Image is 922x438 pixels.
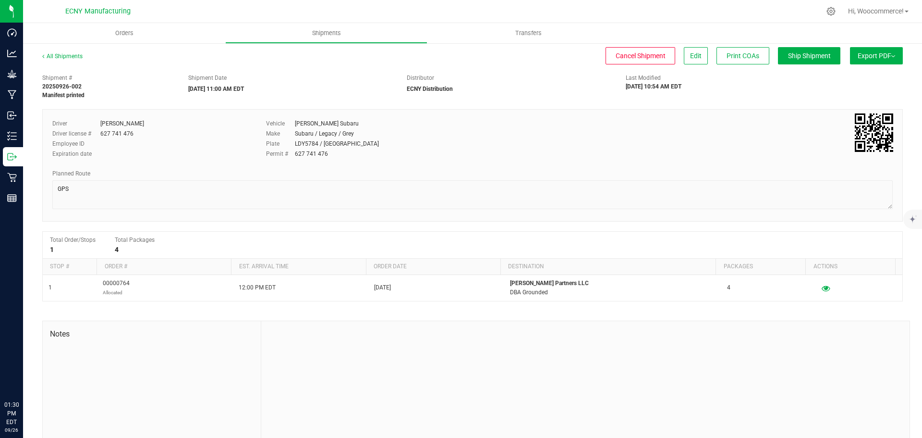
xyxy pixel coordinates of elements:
span: Notes [50,328,254,340]
p: 09/26 [4,426,19,434]
span: 00000764 [103,279,130,297]
span: Total Packages [115,237,155,243]
a: Transfers [427,23,630,43]
inline-svg: Analytics [7,49,17,58]
span: Shipments [299,29,354,38]
label: Permit # [266,150,295,158]
label: Driver [52,119,100,128]
inline-svg: Grow [7,69,17,79]
span: Orders [102,29,146,38]
th: Packages [716,259,805,275]
div: LDY5784 / [GEOGRAPHIC_DATA] [295,139,379,148]
strong: ECNY Distribution [407,86,453,92]
qrcode: 20250926-002 [855,113,893,152]
label: Plate [266,139,295,148]
inline-svg: Inbound [7,111,17,120]
inline-svg: Inventory [7,131,17,141]
span: Print COAs [727,52,759,60]
label: Shipment Date [188,74,227,82]
span: ECNY Manufacturing [65,7,131,15]
span: 12:00 PM EDT [239,283,276,292]
th: Est. arrival time [231,259,365,275]
th: Stop # [43,259,97,275]
button: Print COAs [716,47,769,64]
div: 627 741 476 [295,150,328,158]
a: Shipments [225,23,427,43]
p: [PERSON_NAME] Partners LLC [510,279,716,288]
span: Export PDF [858,52,895,60]
span: Total Order/Stops [50,237,96,243]
inline-svg: Retail [7,173,17,182]
strong: 1 [50,246,54,253]
span: Cancel Shipment [616,52,666,60]
th: Actions [805,259,895,275]
span: [DATE] [374,283,391,292]
label: Vehicle [266,119,295,128]
label: Last Modified [626,74,661,82]
iframe: Resource center [10,361,38,390]
label: Expiration date [52,150,100,158]
strong: [DATE] 10:54 AM EDT [626,83,681,90]
span: 1 [49,283,52,292]
button: Export PDF [850,47,903,64]
span: Planned Route [52,170,90,177]
p: DBA Grounded [510,288,716,297]
div: [PERSON_NAME] Subaru [295,119,359,128]
label: Distributor [407,74,434,82]
strong: Manifest printed [42,92,85,99]
span: Edit [690,52,702,60]
inline-svg: Reports [7,193,17,203]
a: Orders [23,23,225,43]
p: Allocated [103,288,130,297]
iframe: Resource center unread badge [28,360,40,371]
div: 627 741 476 [100,129,133,138]
label: Make [266,129,295,138]
inline-svg: Outbound [7,152,17,162]
button: Ship Shipment [778,47,840,64]
label: Employee ID [52,139,100,148]
span: Shipment # [42,74,174,82]
p: 01:30 PM EDT [4,400,19,426]
button: Edit [684,47,708,64]
label: Driver license # [52,129,100,138]
div: [PERSON_NAME] [100,119,144,128]
span: Transfers [502,29,555,38]
span: 4 [727,283,730,292]
span: Ship Shipment [788,52,831,60]
img: Scan me! [855,113,893,152]
div: Manage settings [825,7,837,16]
strong: [DATE] 11:00 AM EDT [188,86,244,92]
inline-svg: Manufacturing [7,90,17,100]
strong: 20250926-002 [42,83,82,90]
inline-svg: Dashboard [7,28,17,38]
button: Cancel Shipment [606,47,675,64]
th: Order date [366,259,500,275]
span: Hi, Woocommerce! [848,7,904,15]
div: Subaru / Legacy / Grey [295,129,354,138]
a: All Shipments [42,53,83,60]
th: Order # [97,259,231,275]
strong: 4 [115,246,119,253]
th: Destination [500,259,716,275]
